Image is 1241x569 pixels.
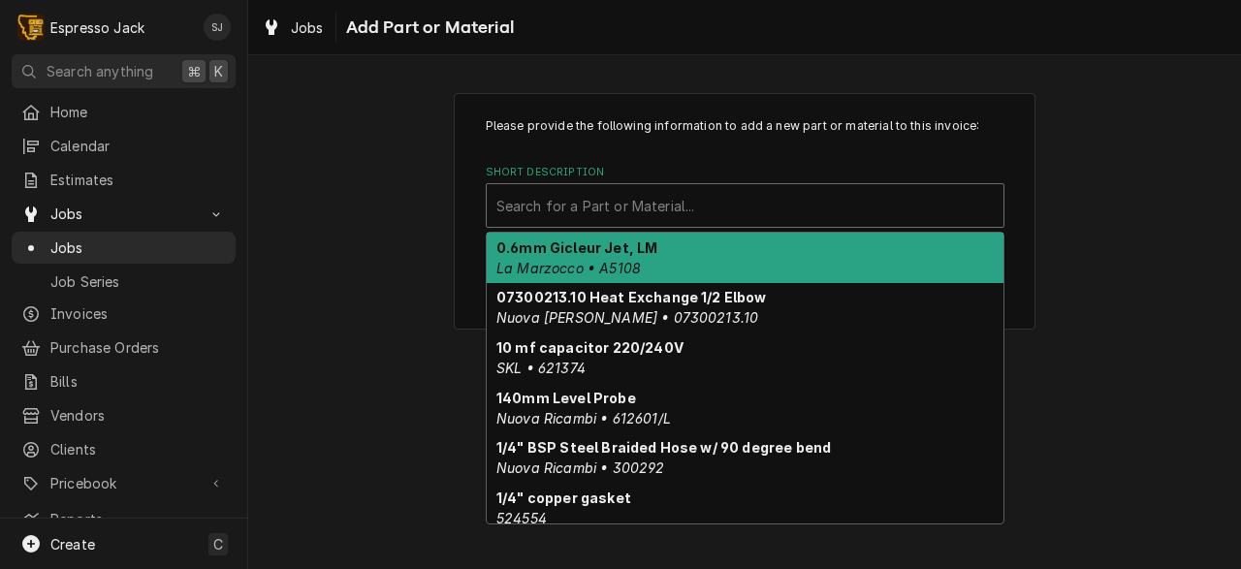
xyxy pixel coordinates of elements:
strong: 1/4" BSP Steel Braided Hose w/ 90 degree bend [496,439,831,456]
em: La Marzocco • A5108 [496,260,641,276]
a: Home [12,96,236,128]
span: Job Series [50,271,226,292]
a: Invoices [12,298,236,330]
span: Home [50,102,226,122]
span: Calendar [50,136,226,156]
label: Short Description [486,165,1004,180]
em: Nuova [PERSON_NAME] • 07300213.10 [496,309,758,326]
a: Job Series [12,266,236,298]
span: K [214,61,223,81]
div: SJ [204,14,231,41]
a: Clients [12,433,236,465]
a: Calendar [12,130,236,162]
em: Nuova Ricambi • 612601/L [496,410,671,427]
div: Espresso Jack's Avatar [17,14,45,41]
a: Bills [12,365,236,397]
a: Jobs [254,12,332,44]
a: Purchase Orders [12,332,236,364]
span: ⌘ [187,61,201,81]
a: Go to Jobs [12,198,236,230]
span: Clients [50,439,226,459]
span: Jobs [291,17,324,38]
a: Vendors [12,399,236,431]
span: Estimates [50,170,226,190]
a: Jobs [12,232,236,264]
div: Espresso Jack [50,17,144,38]
span: Create [50,536,95,553]
span: Add Part or Material [340,15,514,41]
span: Jobs [50,237,226,258]
em: Nuova Ricambi • 300292 [496,459,665,476]
strong: 07300213.10 Heat Exchange 1/2 Elbow [496,289,767,305]
strong: 0.6mm Gicleur Jet, LM [496,239,657,256]
strong: 140mm Level Probe [496,390,636,406]
a: Reports [12,503,236,535]
div: Line Item Create/Update Form [486,117,1004,228]
span: Jobs [50,204,197,224]
strong: 1/4" copper gasket [496,490,631,506]
div: E [17,14,45,41]
em: SKL • 621374 [496,360,586,376]
a: Go to Pricebook [12,467,236,499]
a: Estimates [12,164,236,196]
p: Please provide the following information to add a new part or material to this invoice: [486,117,1004,135]
span: Pricebook [50,473,197,493]
em: 524554 [496,510,547,526]
span: Invoices [50,303,226,324]
span: Search anything [47,61,153,81]
span: Reports [50,509,226,529]
span: Bills [50,371,226,392]
div: Line Item Create/Update [454,93,1035,330]
strong: 10 mf capacitor 220/240V [496,339,684,356]
span: Vendors [50,405,226,426]
span: Purchase Orders [50,337,226,358]
button: Search anything⌘K [12,54,236,88]
div: Samantha Janssen's Avatar [204,14,231,41]
div: Short Description [486,165,1004,228]
span: C [213,534,223,554]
